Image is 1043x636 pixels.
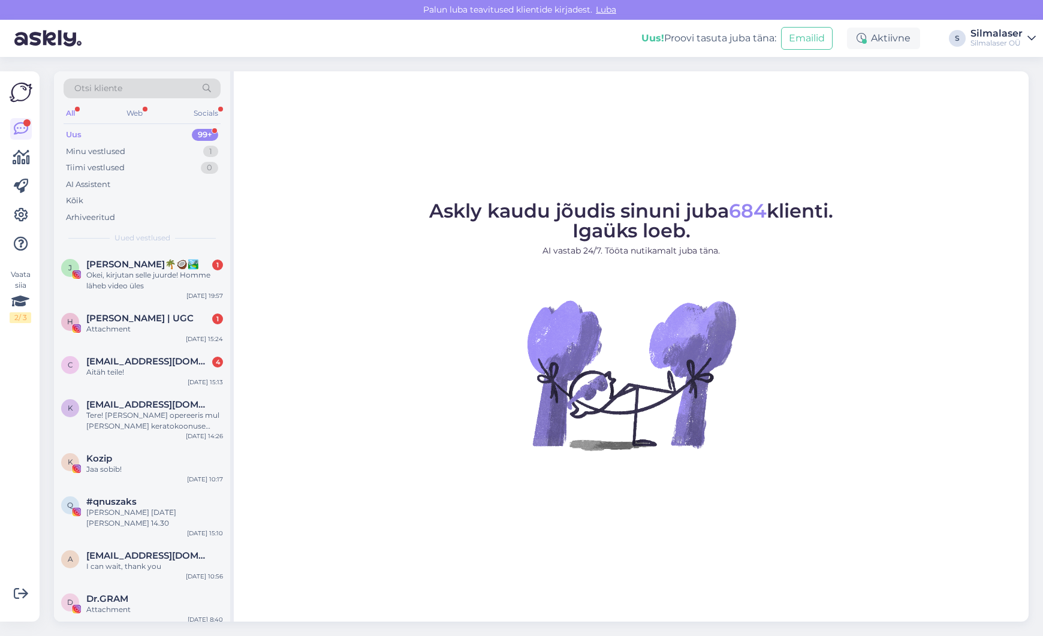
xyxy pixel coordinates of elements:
div: 1 [203,146,218,158]
div: I can wait, thank you [86,561,223,572]
div: 1 [212,314,223,324]
div: [DATE] 15:13 [188,378,223,387]
div: [DATE] 10:56 [186,572,223,581]
span: aulikkihellberg@hotmail.com [86,550,211,561]
div: 99+ [192,129,218,141]
div: 0 [201,162,218,174]
div: Okei, kirjutan selle juurde! Homme läheb video üles [86,270,223,291]
div: Minu vestlused [66,146,125,158]
div: [DATE] 19:57 [186,291,223,300]
span: C [68,360,73,369]
span: k [68,403,73,412]
span: Dr.GRAM [86,593,128,604]
span: a [68,554,73,563]
div: AI Assistent [66,179,110,191]
span: Askly kaudu jõudis sinuni juba klienti. Igaüks loeb. [429,199,833,242]
div: [DATE] 10:17 [187,475,223,484]
span: Uued vestlused [114,233,170,243]
div: 4 [212,357,223,367]
span: D [67,598,73,607]
div: 2 / 3 [10,312,31,323]
div: 1 [212,260,223,270]
div: Web [124,106,145,121]
span: Caroline48250@hotmail.com [86,356,211,367]
div: Tiimi vestlused [66,162,125,174]
div: Aktiivne [847,28,920,49]
div: Aitäh teile! [86,367,223,378]
span: K [68,457,73,466]
img: Askly Logo [10,81,32,104]
div: All [64,106,77,121]
span: Otsi kliente [74,82,122,95]
div: Arhiveeritud [66,212,115,224]
span: Helge Kalde | UGC [86,313,194,324]
span: #qnuszaks [86,496,137,507]
span: 684 [729,199,767,222]
div: [DATE] 8:40 [188,615,223,624]
div: Kõik [66,195,83,207]
button: Emailid [781,27,833,50]
span: Janete Aas🌴🥥🏞️ [86,259,199,270]
div: Uus [66,129,82,141]
div: Socials [191,106,221,121]
div: [PERSON_NAME] [DATE][PERSON_NAME] 14.30 [86,507,223,529]
span: Luba [592,4,620,15]
div: [DATE] 14:26 [186,432,223,441]
div: [DATE] 15:10 [187,529,223,538]
a: SilmalaserSilmalaser OÜ [970,29,1036,48]
img: No Chat active [523,267,739,483]
div: Silmalaser [970,29,1023,38]
div: S [949,30,966,47]
div: Proovi tasuta juba täna: [641,31,776,46]
span: q [67,501,73,510]
span: Kozip [86,453,112,464]
div: Vaata siia [10,269,31,323]
div: Tere! [PERSON_NAME] opereeris mul [PERSON_NAME] keratokoonuse tõttu umbes 10 aasta eest crosslink... [86,410,223,432]
div: Attachment [86,604,223,615]
div: Attachment [86,324,223,334]
div: [DATE] 15:24 [186,334,223,343]
span: H [67,317,73,326]
div: Silmalaser OÜ [970,38,1023,48]
b: Uus! [641,32,664,44]
span: J [68,263,72,272]
div: Jaa sobib! [86,464,223,475]
p: AI vastab 24/7. Tööta nutikamalt juba täna. [429,245,833,257]
span: karlerik.tender@gmail.com [86,399,211,410]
